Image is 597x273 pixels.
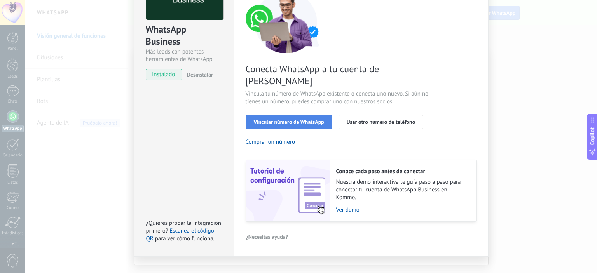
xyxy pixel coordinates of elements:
div: WhatsApp Business [146,23,222,48]
span: Copilot [588,127,596,145]
span: ¿Necesitas ayuda? [246,234,288,240]
button: Usar otro número de teléfono [339,115,423,129]
a: Escanea el código QR [146,227,214,242]
span: Vincula tu número de WhatsApp existente o conecta uno nuevo. Si aún no tienes un número, puedes c... [246,90,431,106]
button: Vincular número de WhatsApp [246,115,332,129]
button: Desinstalar [184,69,213,80]
span: para ver cómo funciona. [155,235,215,242]
div: Más leads con potentes herramientas de WhatsApp [146,48,222,63]
span: Usar otro número de teléfono [347,119,415,125]
h2: Conoce cada paso antes de conectar [336,168,468,175]
span: ¿Quieres probar la integración primero? [146,219,222,235]
a: Ver demo [336,206,468,214]
span: Nuestra demo interactiva te guía paso a paso para conectar tu cuenta de WhatsApp Business en Kommo. [336,178,468,202]
span: Conecta WhatsApp a tu cuenta de [PERSON_NAME] [246,63,431,87]
span: instalado [146,69,182,80]
span: Desinstalar [187,71,213,78]
button: ¿Necesitas ayuda? [246,231,289,243]
span: Vincular número de WhatsApp [254,119,324,125]
button: Comprar un número [246,138,295,146]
